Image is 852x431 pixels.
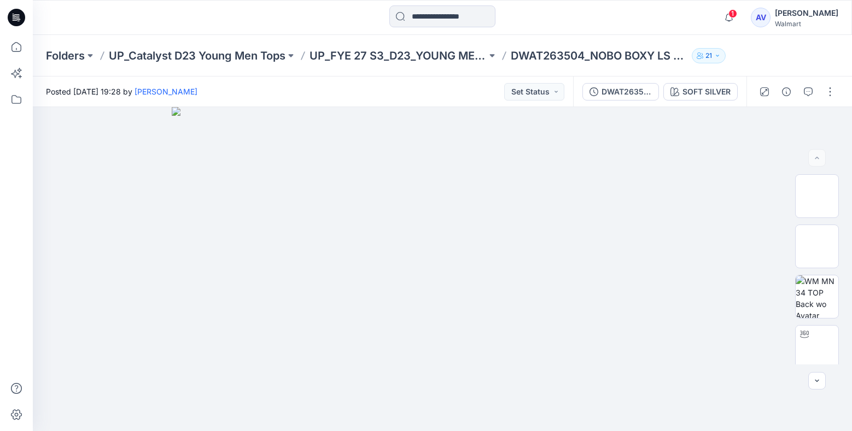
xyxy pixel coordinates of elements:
a: [PERSON_NAME] [135,87,197,96]
span: Posted [DATE] 19:28 by [46,86,197,97]
button: DWAT263504_NOBO BOXY LS TEE [582,83,659,101]
div: Walmart [775,20,838,28]
div: [PERSON_NAME] [775,7,838,20]
div: SOFT SILVER [682,86,731,98]
span: 1 [728,9,737,18]
div: AV [751,8,771,27]
button: 21 [692,48,726,63]
img: WM MN 34 TOP Back wo Avatar [796,275,838,318]
a: UP_FYE 27 S3_D23_YOUNG MEN’S TOP CATALYST [310,48,487,63]
a: Folders [46,48,85,63]
button: SOFT SILVER [663,83,738,101]
img: eyJhbGciOiJIUzI1NiIsImtpZCI6IjAiLCJzbHQiOiJzZXMiLCJ0eXAiOiJKV1QifQ.eyJkYXRhIjp7InR5cGUiOiJzdG9yYW... [172,107,713,431]
div: DWAT263504_NOBO BOXY LS TEE [602,86,652,98]
p: DWAT263504_NOBO BOXY LS TEE [511,48,688,63]
a: UP_Catalyst D23 Young Men Tops [109,48,285,63]
button: Details [778,83,795,101]
p: 21 [705,50,712,62]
